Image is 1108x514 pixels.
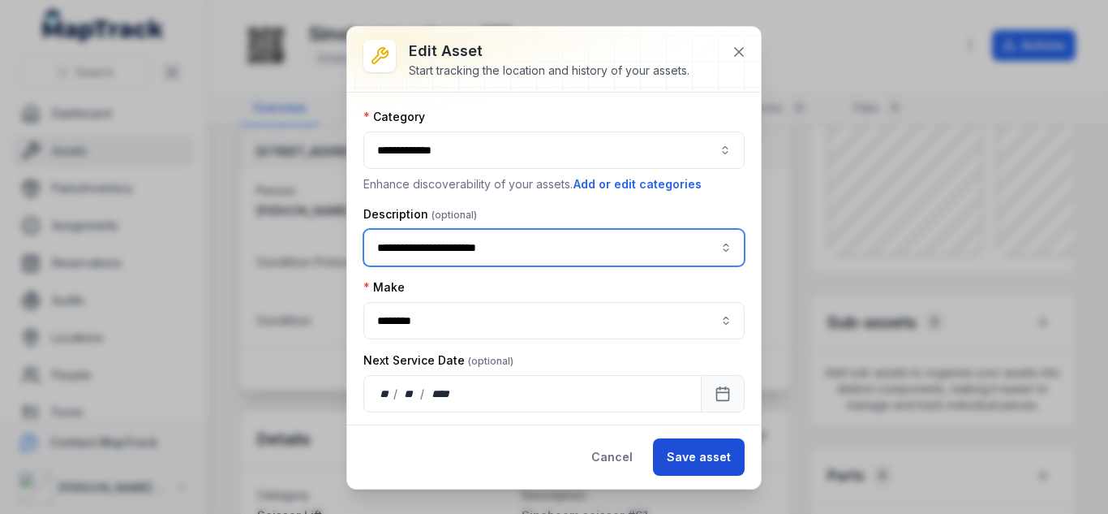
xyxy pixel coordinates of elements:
[363,302,745,339] input: asset-edit:cf[9e2fc107-2520-4a87-af5f-f70990c66785]-label
[426,386,456,402] div: year,
[363,279,405,296] label: Make
[399,386,421,402] div: month,
[420,386,426,402] div: /
[363,352,513,369] label: Next Service Date
[653,438,745,476] button: Save asset
[377,386,393,402] div: day,
[578,438,646,476] button: Cancel
[393,386,399,402] div: /
[363,175,745,193] p: Enhance discoverability of your assets.
[409,63,689,79] div: Start tracking the location and history of your assets.
[701,375,745,412] button: Calendar
[363,206,477,222] label: Description
[363,109,425,125] label: Category
[573,175,702,193] button: Add or edit categories
[363,229,745,266] input: asset-edit:description-label
[409,40,689,63] h3: Edit asset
